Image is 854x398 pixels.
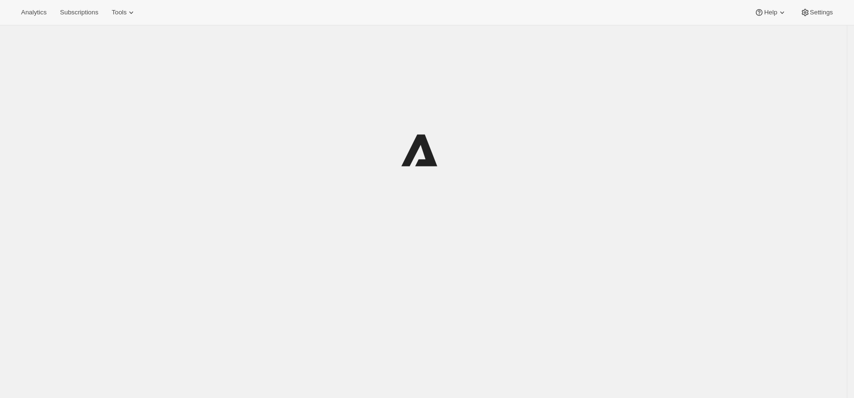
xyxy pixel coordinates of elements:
button: Analytics [15,6,52,19]
button: Settings [795,6,839,19]
button: Subscriptions [54,6,104,19]
span: Help [764,9,777,16]
span: Analytics [21,9,46,16]
button: Help [749,6,792,19]
button: Tools [106,6,142,19]
span: Subscriptions [60,9,98,16]
span: Tools [112,9,126,16]
span: Settings [810,9,833,16]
